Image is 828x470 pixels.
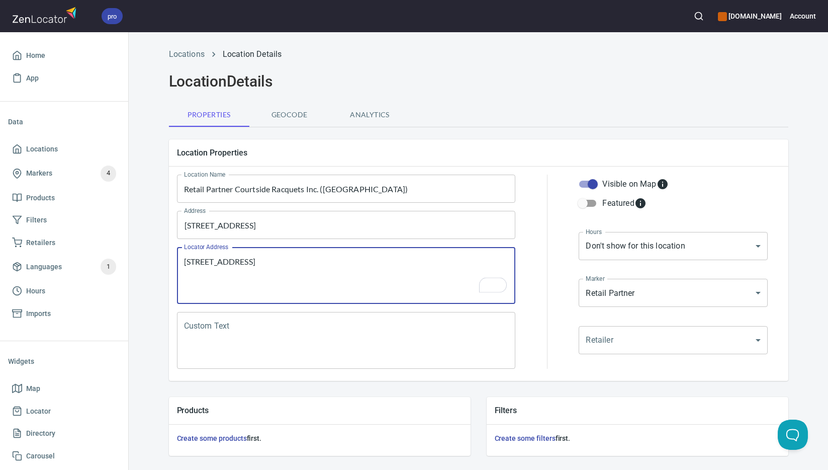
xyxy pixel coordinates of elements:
span: Languages [26,261,62,273]
h6: Account [790,11,816,22]
a: Location Details [223,49,282,59]
div: Manage your apps [718,5,782,27]
span: Properties [175,109,243,121]
a: Home [8,44,120,67]
span: 1 [101,261,116,273]
button: Account [790,5,816,27]
svg: Whether the location is visible on the map. [657,178,669,190]
span: Hours [26,285,45,297]
li: Data [8,110,120,134]
span: Retailers [26,237,55,249]
a: Imports [8,302,120,325]
span: pro [102,11,123,22]
a: Products [8,187,120,209]
span: Locations [26,143,58,155]
div: Featured [602,197,646,209]
textarea: To enrich screen reader interactions, please activate Accessibility in Grammarly extension settings [184,257,509,295]
div: Don't show for this location [579,232,768,260]
span: Filters [26,214,47,226]
span: Map [26,382,40,395]
button: Search [688,5,710,27]
a: Directory [8,422,120,445]
h6: [DOMAIN_NAME] [718,11,782,22]
a: Retailers [8,231,120,254]
a: Locations [8,138,120,161]
a: Map [8,377,120,400]
span: Products [26,192,55,204]
h2: Location Details [169,72,788,91]
h5: Products [177,405,463,416]
span: Analytics [336,109,404,121]
span: Directory [26,427,55,440]
svg: Featured locations are moved to the top of the search results list. [634,197,647,209]
li: Widgets [8,349,120,373]
button: color-CE600E [718,12,727,21]
h6: first. [177,433,463,444]
div: Visible on Map [602,178,668,190]
a: Filters [8,209,120,231]
div: ​ [579,326,768,354]
a: Hours [8,280,120,302]
iframe: Help Scout Beacon - Open [778,420,808,450]
span: Locator [26,405,51,418]
h5: Location Properties [177,147,780,158]
a: Markers4 [8,161,120,187]
span: App [26,72,39,85]
a: Carousel [8,445,120,467]
span: 4 [101,168,116,179]
h5: Filters [495,405,780,416]
span: Imports [26,307,51,320]
span: Geocode [255,109,324,121]
a: Locations [169,49,205,59]
a: Create some products [177,434,247,442]
a: Create some filters [495,434,556,442]
div: Retail Partner [579,279,768,307]
a: App [8,67,120,90]
span: Markers [26,167,52,180]
span: Home [26,49,45,62]
img: zenlocator [12,4,79,26]
a: Languages1 [8,254,120,280]
div: pro [102,8,123,24]
span: Carousel [26,450,55,462]
nav: breadcrumb [169,48,788,60]
a: Locator [8,400,120,423]
h6: first. [495,433,780,444]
